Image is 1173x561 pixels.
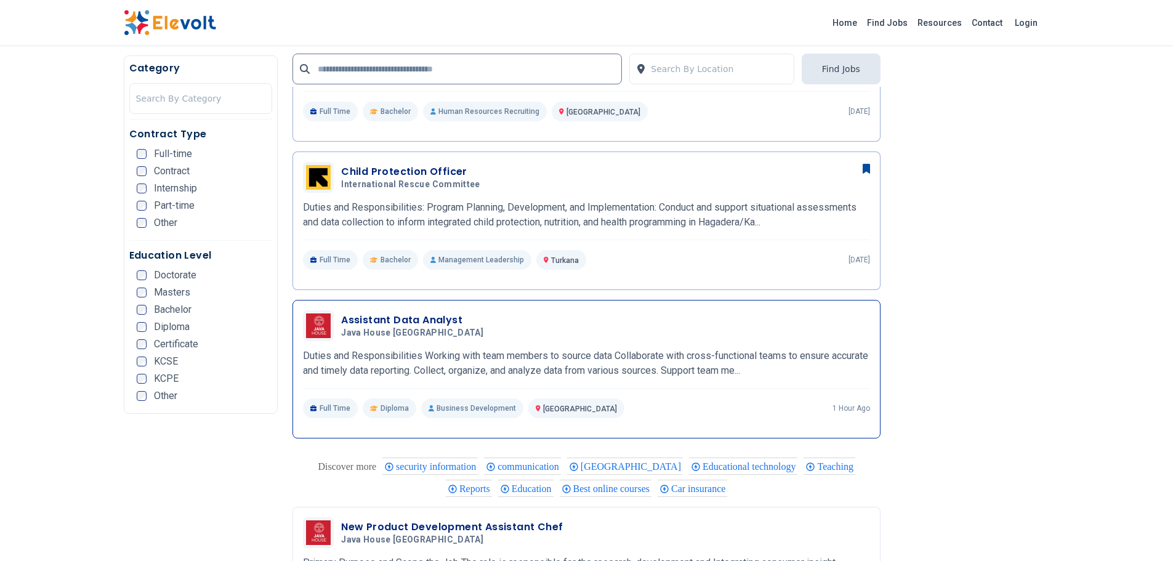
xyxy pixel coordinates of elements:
input: Other [137,391,147,401]
span: Bachelor [381,107,411,116]
p: Management Leadership [423,250,531,270]
input: Bachelor [137,305,147,315]
div: Teaching [804,458,855,475]
div: These are topics related to the article that might interest you [318,458,376,475]
img: Java House Africa [306,313,331,338]
a: Java House AfricaAssistant Data AnalystJava House [GEOGRAPHIC_DATA]Duties and Responsibilities Wo... [303,310,870,418]
p: [DATE] [849,107,870,116]
h3: New Product Development Assistant Chef [341,520,563,535]
span: Contract [154,166,190,176]
span: Internship [154,184,197,193]
p: Human Resources Recruiting [423,102,547,121]
p: Full Time [303,398,358,418]
a: Contact [967,13,1007,33]
div: Educational technology [689,458,798,475]
div: communication [484,458,561,475]
a: Find Jobs [862,13,913,33]
button: Find Jobs [802,54,881,84]
h3: Child Protection Officer [341,164,485,179]
div: Reports [446,480,492,497]
h5: Education Level [129,248,273,263]
span: International Rescue Committee [341,179,480,190]
span: Teaching [817,461,857,472]
span: Car insurance [671,483,729,494]
a: Resources [913,13,967,33]
span: Bachelor [381,255,411,265]
span: KCPE [154,374,179,384]
div: security information [382,458,478,475]
input: Diploma [137,322,147,332]
input: Part-time [137,201,147,211]
p: 1 hour ago [832,403,870,413]
span: Doctorate [154,270,196,280]
span: Other [154,391,177,401]
input: Contract [137,166,147,176]
span: Masters [154,288,190,297]
input: Masters [137,288,147,297]
p: [DATE] [849,255,870,265]
span: [GEOGRAPHIC_DATA] [566,108,640,116]
a: International Rescue CommitteeChild Protection OfficerInternational Rescue CommitteeDuties and Re... [303,162,870,270]
span: Diploma [154,322,190,332]
input: Certificate [137,339,147,349]
div: Nairobi [567,458,683,475]
div: Best online courses [560,480,651,497]
span: Educational technology [703,461,800,472]
span: Part-time [154,201,195,211]
span: Certificate [154,339,198,349]
p: Duties and Responsibilities: Program Planning, Development, and Implementation: Conduct and suppo... [303,200,870,230]
img: International Rescue Committee [306,165,331,190]
img: Java House Africa [306,520,331,545]
span: Reports [459,483,494,494]
span: Best online courses [573,483,653,494]
span: Education [512,483,555,494]
span: Full-time [154,149,192,159]
span: Java House [GEOGRAPHIC_DATA] [341,535,483,546]
input: Full-time [137,149,147,159]
iframe: Chat Widget [1111,502,1173,561]
div: Education [498,480,554,497]
span: [GEOGRAPHIC_DATA] [581,461,685,472]
h3: Assistant Data Analyst [341,313,488,328]
p: Full Time [303,250,358,270]
h5: Contract Type [129,127,273,142]
input: KCSE [137,357,147,366]
a: Login [1007,10,1045,35]
input: KCPE [137,374,147,384]
p: Duties and Responsibilities Working with team members to source data Collaborate with cross-funct... [303,349,870,378]
span: Java House [GEOGRAPHIC_DATA] [341,328,483,339]
div: Car insurance [658,480,727,497]
span: security information [396,461,480,472]
span: Turkana [551,256,579,265]
span: KCSE [154,357,178,366]
p: Business Development [421,398,523,418]
input: Internship [137,184,147,193]
span: Bachelor [154,305,191,315]
img: Elevolt [124,10,216,36]
span: [GEOGRAPHIC_DATA] [543,405,617,413]
span: communication [498,461,563,472]
p: Full Time [303,102,358,121]
span: Other [154,218,177,228]
span: Diploma [381,403,409,413]
input: Doctorate [137,270,147,280]
h5: Category [129,61,273,76]
a: Home [828,13,862,33]
input: Other [137,218,147,228]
